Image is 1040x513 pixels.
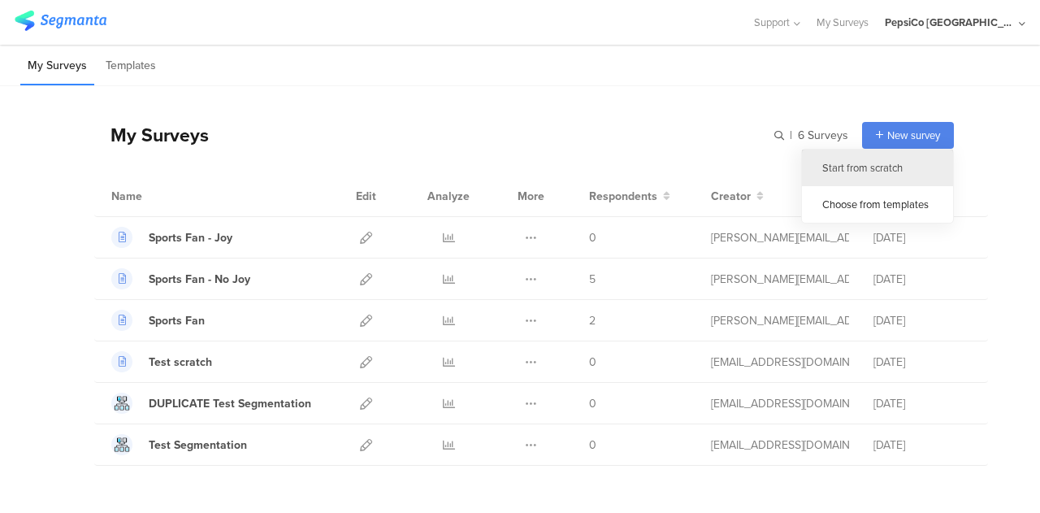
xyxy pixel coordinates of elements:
a: DUPLICATE Test Segmentation [111,393,311,414]
div: [DATE] [873,229,971,246]
div: shai@segmanta.com [711,437,849,454]
li: My Surveys [20,47,94,85]
span: 6 Surveys [798,127,848,144]
div: shai@segmanta.com [711,395,849,412]
a: Sports Fan - No Joy [111,268,250,289]
div: Choose from templates [802,186,953,223]
span: 0 [589,354,596,371]
a: Test scratch [111,351,212,372]
div: shai@segmanta.com [711,354,849,371]
img: segmanta logo [15,11,106,31]
div: PepsiCo [GEOGRAPHIC_DATA] [885,15,1015,30]
div: Test scratch [149,354,212,371]
div: ana.munoz@pepsico.com [711,312,849,329]
div: My Surveys [94,121,209,149]
span: 0 [589,437,596,454]
span: Respondents [589,188,657,205]
div: [DATE] [873,437,971,454]
li: Templates [98,47,163,85]
div: Test Segmentation [149,437,247,454]
button: Respondents [589,188,670,205]
div: ana.munoz@pepsico.com [711,271,849,288]
span: Support [754,15,790,30]
span: 2 [589,312,596,329]
div: Edit [349,176,383,216]
button: Creator [711,188,764,205]
span: New survey [887,128,940,143]
a: Sports Fan [111,310,205,331]
div: Sports Fan [149,312,205,329]
div: ana.munoz@pepsico.com [711,229,849,246]
span: 0 [589,229,596,246]
div: [DATE] [873,395,971,412]
div: Name [111,188,209,205]
a: Sports Fan - Joy [111,227,232,248]
div: Analyze [424,176,473,216]
span: 5 [589,271,596,288]
span: Creator [711,188,751,205]
div: Sports Fan - No Joy [149,271,250,288]
span: | [787,127,795,144]
div: [DATE] [873,354,971,371]
div: [DATE] [873,312,971,329]
span: 0 [589,395,596,412]
div: [DATE] [873,271,971,288]
div: Sports Fan - Joy [149,229,232,246]
div: DUPLICATE Test Segmentation [149,395,311,412]
div: Start from scratch [802,150,953,186]
div: More [513,176,548,216]
a: Test Segmentation [111,434,247,455]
